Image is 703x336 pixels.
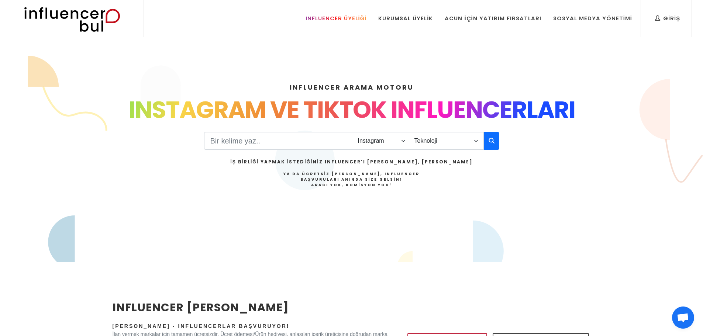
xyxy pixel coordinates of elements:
[306,14,367,22] div: Influencer Üyeliği
[113,299,388,316] h2: INFLUENCER [PERSON_NAME]
[655,14,680,22] div: Giriş
[230,159,472,165] h2: İş Birliği Yapmak İstediğiniz Influencer’ı [PERSON_NAME], [PERSON_NAME]
[230,171,472,188] h4: Ya da Ücretsiz [PERSON_NAME], Influencer Başvuruları Anında Size Gelsin!
[113,82,591,92] h4: INFLUENCER ARAMA MOTORU
[553,14,632,22] div: Sosyal Medya Yönetimi
[672,306,694,329] div: Açık sohbet
[113,323,290,329] span: [PERSON_NAME] - Influencerlar Başvuruyor!
[113,92,591,128] div: INSTAGRAM VE TIKTOK INFLUENCERLARI
[445,14,541,22] div: Acun İçin Yatırım Fırsatları
[311,182,392,188] strong: Aracı Yok, Komisyon Yok!
[204,132,352,150] input: Search
[378,14,433,22] div: Kurumsal Üyelik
